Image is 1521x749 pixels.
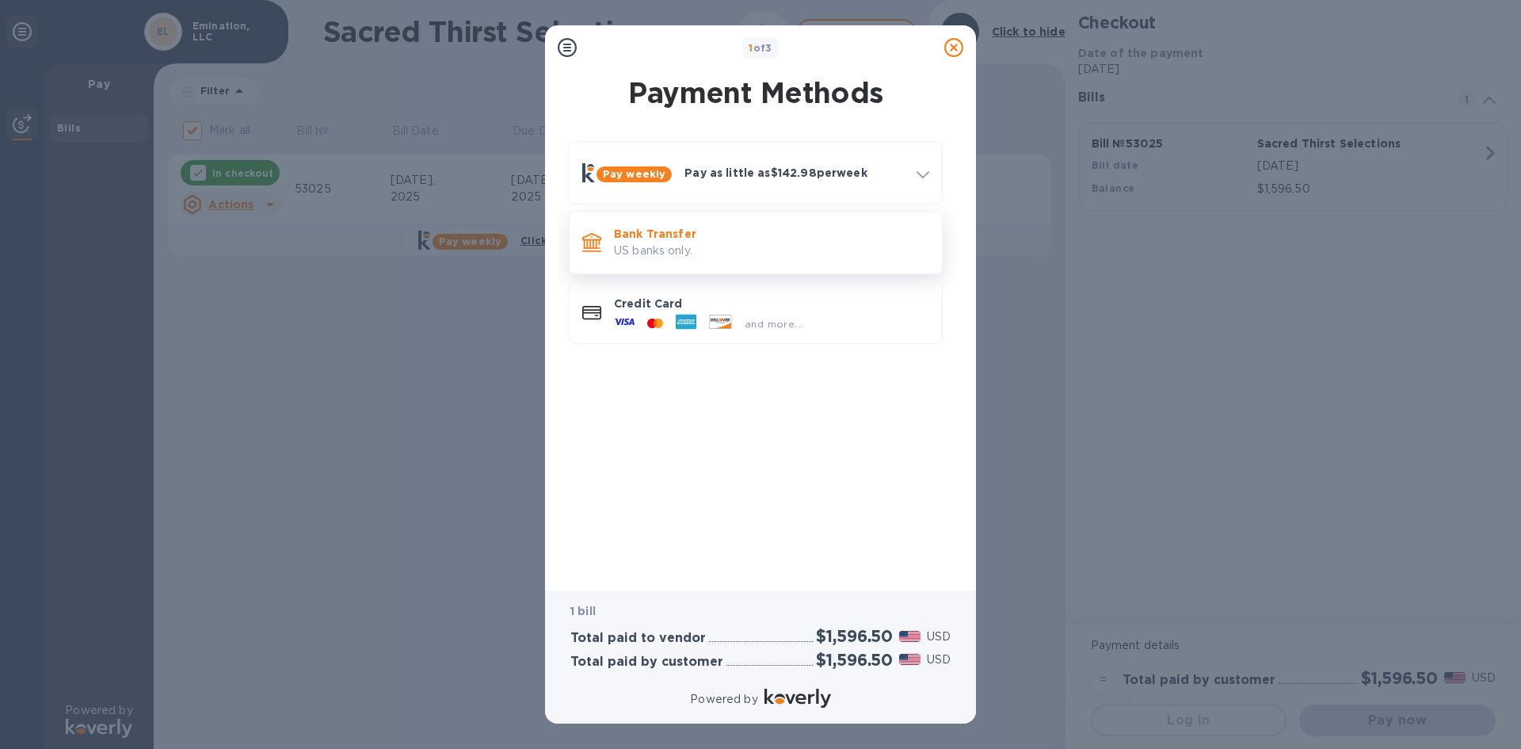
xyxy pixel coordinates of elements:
[614,296,929,311] p: Credit Card
[816,650,893,670] h2: $1,596.50
[816,626,893,646] h2: $1,596.50
[690,691,757,708] p: Powered by
[614,226,929,242] p: Bank Transfer
[566,76,946,109] h1: Payment Methods
[570,631,706,646] h3: Total paid to vendor
[927,652,951,668] p: USD
[745,318,802,330] span: and more...
[570,655,723,670] h3: Total paid by customer
[927,629,951,645] p: USD
[684,165,904,181] p: Pay as little as $142.98 per week
[899,631,921,642] img: USD
[570,605,596,617] b: 1 bill
[749,42,753,54] span: 1
[899,654,921,665] img: USD
[764,689,831,708] img: Logo
[749,42,772,54] b: of 3
[614,243,929,259] p: US banks only.
[603,168,665,180] b: Pay weekly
